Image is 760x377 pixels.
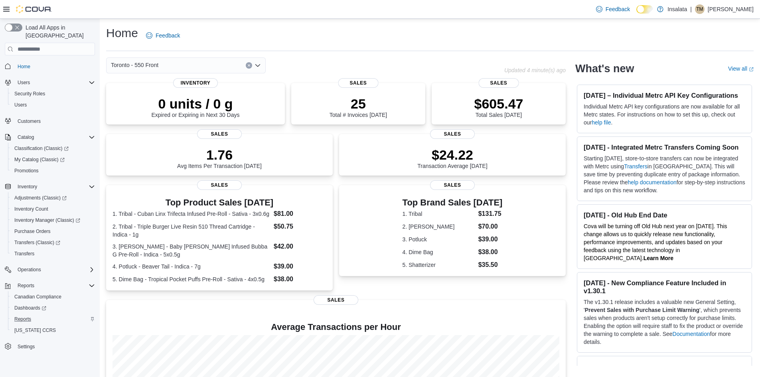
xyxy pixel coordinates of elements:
button: Inventory [14,182,40,191]
span: Users [14,102,27,108]
a: Purchase Orders [11,227,54,236]
a: Users [11,100,30,110]
span: Customers [18,118,41,124]
span: My Catalog (Classic) [11,155,95,164]
span: Promotions [14,168,39,174]
button: Settings [2,341,98,352]
span: Inventory [14,182,95,191]
button: Reports [2,280,98,291]
h1: Home [106,25,138,41]
p: Individual Metrc API key configurations are now available for all Metrc states. For instructions ... [584,103,745,126]
a: Security Roles [11,89,48,99]
span: Reports [18,282,34,289]
button: Inventory [2,181,98,192]
span: Operations [18,266,41,273]
a: Settings [14,342,38,351]
span: Inventory Count [11,204,95,214]
button: Canadian Compliance [8,291,98,302]
strong: Learn More [644,255,673,261]
nav: Complex example [5,57,95,373]
h3: Top Brand Sales [DATE] [403,198,503,207]
a: Home [14,62,34,71]
span: Feedback [606,5,630,13]
span: Settings [18,343,35,350]
span: Settings [14,341,95,351]
button: Home [2,60,98,72]
strong: Prevent Sales with Purchase Limit Warning [585,307,699,313]
p: Starting [DATE], store-to-store transfers can now be integrated with Metrc using in [GEOGRAPHIC_D... [584,154,745,194]
h3: [DATE] - Old Hub End Date [584,211,745,219]
span: Transfers (Classic) [11,238,95,247]
dt: 2. [PERSON_NAME] [403,223,475,231]
a: Customers [14,116,44,126]
span: Reports [11,314,95,324]
span: Catalog [14,132,95,142]
span: Sales [338,78,379,88]
a: Canadian Compliance [11,292,65,302]
span: Users [11,100,95,110]
span: [US_STATE] CCRS [14,327,56,334]
h3: [DATE] – Individual Metrc API Key Configurations [584,91,745,99]
a: My Catalog (Classic) [11,155,68,164]
span: Home [18,63,30,70]
dt: 5. Dime Bag - Tropical Pocket Puffs Pre-Roll - Sativa - 4x0.5g [113,275,270,283]
span: Inventory Manager (Classic) [11,215,95,225]
p: The v1.30.1 release includes a valuable new General Setting, ' ', which prevents sales when produ... [584,298,745,346]
dt: 4. Dime Bag [403,248,475,256]
span: Classification (Classic) [14,145,69,152]
dt: 3. Potluck [403,235,475,243]
button: Reports [8,314,98,325]
span: Reports [14,281,95,290]
p: 25 [330,96,387,112]
div: Total Sales [DATE] [474,96,523,118]
span: Cova will be turning off Old Hub next year on [DATE]. This change allows us to quickly release ne... [584,223,727,261]
span: TM [696,4,703,14]
a: Feedback [143,28,183,43]
span: Adjustments (Classic) [14,195,67,201]
span: Security Roles [11,89,95,99]
div: Avg Items Per Transaction [DATE] [177,147,262,169]
a: Transfers (Classic) [8,237,98,248]
span: Purchase Orders [11,227,95,236]
p: Updated 4 minute(s) ago [504,67,566,73]
a: help documentation [628,179,677,186]
button: Catalog [2,132,98,143]
span: Feedback [156,32,180,39]
button: Users [14,78,33,87]
a: Transfers [11,249,38,259]
a: [US_STATE] CCRS [11,326,59,335]
button: Transfers [8,248,98,259]
a: Dashboards [8,302,98,314]
svg: External link [749,67,754,72]
a: Classification (Classic) [8,143,98,154]
button: Reports [14,281,38,290]
div: Total # Invoices [DATE] [330,96,387,118]
span: Adjustments (Classic) [11,193,95,203]
input: Dark Mode [636,5,653,14]
div: Expired or Expiring in Next 30 Days [152,96,240,118]
a: Inventory Manager (Classic) [11,215,83,225]
button: Operations [2,264,98,275]
p: Insalata [667,4,687,14]
button: Customers [2,115,98,127]
h3: Top Product Sales [DATE] [113,198,326,207]
span: Sales [314,295,358,305]
span: Security Roles [14,91,45,97]
span: Customers [14,116,95,126]
a: Classification (Classic) [11,144,72,153]
span: Sales [197,129,242,139]
span: Promotions [11,166,95,176]
button: Catalog [14,132,37,142]
span: Washington CCRS [11,326,95,335]
h3: [DATE] - Integrated Metrc Transfers Coming Soon [584,143,745,151]
dd: $70.00 [478,222,503,231]
div: Transaction Average [DATE] [417,147,488,169]
a: Dashboards [11,303,49,313]
dt: 5. Shatterizer [403,261,475,269]
span: Dashboards [14,305,46,311]
span: Sales [479,78,519,88]
span: Home [14,61,95,71]
button: Operations [14,265,44,274]
span: Reports [14,316,31,322]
